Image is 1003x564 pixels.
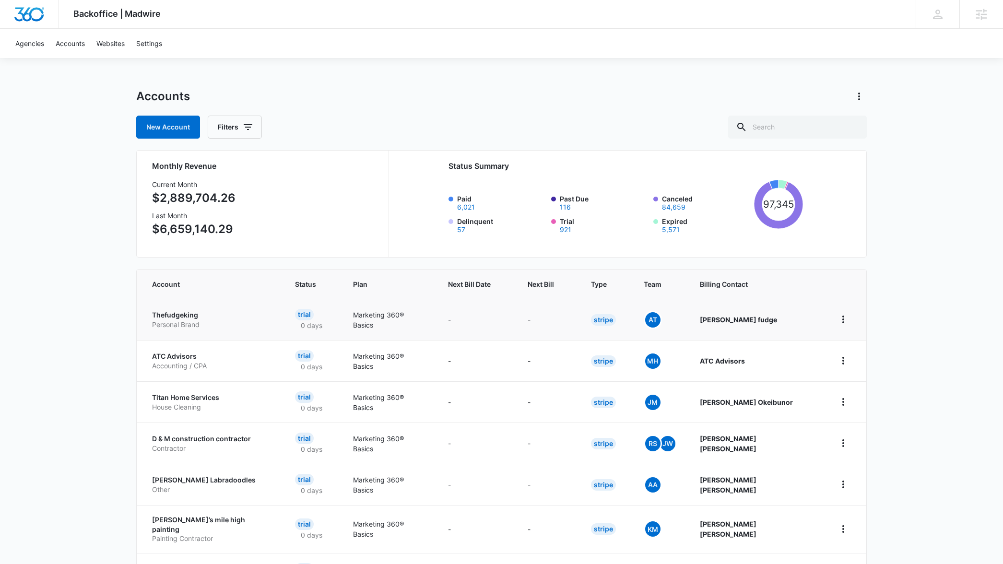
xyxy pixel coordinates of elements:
[516,381,579,423] td: -
[353,519,425,539] p: Marketing 360® Basics
[353,434,425,454] p: Marketing 360® Basics
[208,116,262,139] button: Filters
[295,433,314,444] div: Trial
[10,29,50,58] a: Agencies
[662,226,680,233] button: Expired
[662,216,750,233] label: Expired
[700,279,813,289] span: Billing Contact
[152,179,236,189] h3: Current Month
[645,521,661,537] span: KM
[528,279,554,289] span: Next Bill
[645,436,661,451] span: RS
[836,394,851,410] button: home
[700,520,756,538] strong: [PERSON_NAME] [PERSON_NAME]
[130,29,168,58] a: Settings
[152,475,272,485] p: [PERSON_NAME] Labradoodles
[152,402,272,412] p: House Cleaning
[700,316,777,324] strong: [PERSON_NAME] fudge
[644,279,663,289] span: Team
[560,216,648,233] label: Trial
[560,204,571,211] button: Past Due
[591,438,616,449] div: Stripe
[295,309,314,320] div: Trial
[152,475,272,494] a: [PERSON_NAME] LabradoodlesOther
[136,89,190,104] h1: Accounts
[700,435,756,453] strong: [PERSON_NAME] [PERSON_NAME]
[152,320,272,329] p: Personal Brand
[295,350,314,362] div: Trial
[152,279,258,289] span: Account
[662,194,750,211] label: Canceled
[437,505,516,553] td: -
[591,397,616,408] div: Stripe
[353,475,425,495] p: Marketing 360® Basics
[152,160,377,172] h2: Monthly Revenue
[136,116,200,139] a: New Account
[152,534,272,543] p: Painting Contractor
[91,29,130,58] a: Websites
[516,340,579,381] td: -
[457,216,545,233] label: Delinquent
[152,485,272,494] p: Other
[763,198,794,210] tspan: 97,345
[560,194,648,211] label: Past Due
[295,279,316,289] span: Status
[591,355,616,367] div: Stripe
[152,310,272,329] a: ThefudgekingPersonal Brand
[295,485,328,495] p: 0 days
[295,444,328,454] p: 0 days
[152,515,272,543] a: [PERSON_NAME]’s mile high paintingPainting Contractor
[437,340,516,381] td: -
[152,515,272,534] p: [PERSON_NAME]’s mile high painting
[457,194,545,211] label: Paid
[152,189,236,207] p: $2,889,704.26
[516,505,579,553] td: -
[152,434,272,453] a: D & M construction contractorContractor
[700,357,745,365] strong: ATC Advisors
[516,299,579,340] td: -
[152,393,272,411] a: Titan Home ServicesHouse Cleaning
[516,464,579,505] td: -
[560,226,571,233] button: Trial
[50,29,91,58] a: Accounts
[295,320,328,330] p: 0 days
[295,362,328,372] p: 0 days
[836,312,851,327] button: home
[437,423,516,464] td: -
[437,464,516,505] td: -
[836,353,851,368] button: home
[645,477,661,493] span: AA
[591,279,607,289] span: Type
[645,353,661,369] span: MH
[836,521,851,537] button: home
[437,381,516,423] td: -
[662,204,685,211] button: Canceled
[353,310,425,330] p: Marketing 360® Basics
[152,352,272,370] a: ATC AdvisorsAccounting / CPA
[591,314,616,326] div: Stripe
[700,398,793,406] strong: [PERSON_NAME] Okeibunor
[591,523,616,535] div: Stripe
[700,476,756,494] strong: [PERSON_NAME] [PERSON_NAME]
[448,279,491,289] span: Next Bill Date
[295,391,314,403] div: Trial
[73,9,161,19] span: Backoffice | Madwire
[295,403,328,413] p: 0 days
[295,518,314,530] div: Trial
[152,211,236,221] h3: Last Month
[152,352,272,361] p: ATC Advisors
[516,423,579,464] td: -
[836,435,851,451] button: home
[836,477,851,492] button: home
[295,530,328,540] p: 0 days
[448,160,803,172] h2: Status Summary
[295,474,314,485] div: Trial
[152,310,272,320] p: Thefudgeking
[457,204,475,211] button: Paid
[152,361,272,371] p: Accounting / CPA
[457,226,465,233] button: Delinquent
[152,393,272,402] p: Titan Home Services
[645,395,661,410] span: JM
[353,351,425,371] p: Marketing 360® Basics
[728,116,867,139] input: Search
